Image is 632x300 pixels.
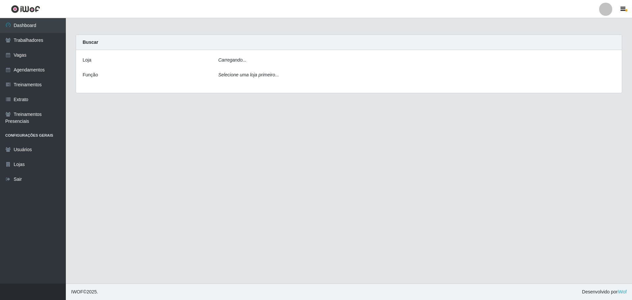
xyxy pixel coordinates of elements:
[218,57,247,63] i: Carregando...
[83,57,91,64] label: Loja
[218,72,279,77] i: Selecione uma loja primeiro...
[83,40,98,45] strong: Buscar
[71,289,83,294] span: IWOF
[618,289,627,294] a: iWof
[11,5,40,13] img: CoreUI Logo
[582,288,627,295] span: Desenvolvido por
[71,288,98,295] span: © 2025 .
[83,71,98,78] label: Função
